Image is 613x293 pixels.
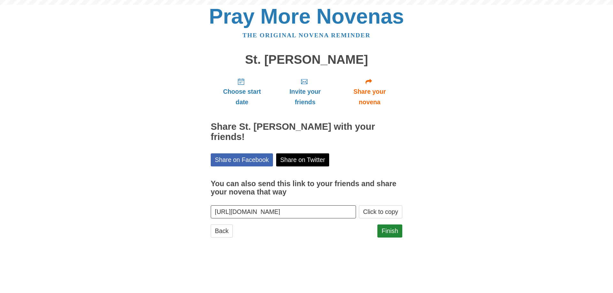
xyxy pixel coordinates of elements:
h1: St. [PERSON_NAME] [211,53,402,67]
span: Share your novena [343,86,396,107]
span: Invite your friends [280,86,330,107]
a: Choose start date [211,73,273,111]
a: Share on Facebook [211,153,273,166]
a: The original novena reminder [243,32,371,39]
a: Share your novena [337,73,402,111]
a: Back [211,224,233,238]
span: Choose start date [217,86,267,107]
h3: You can also send this link to your friends and share your novena that way [211,180,402,196]
h2: Share St. [PERSON_NAME] with your friends! [211,122,402,142]
button: Click to copy [359,205,402,218]
a: Pray More Novenas [209,4,404,28]
a: Share on Twitter [276,153,329,166]
a: Invite your friends [273,73,337,111]
a: Finish [377,224,402,238]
